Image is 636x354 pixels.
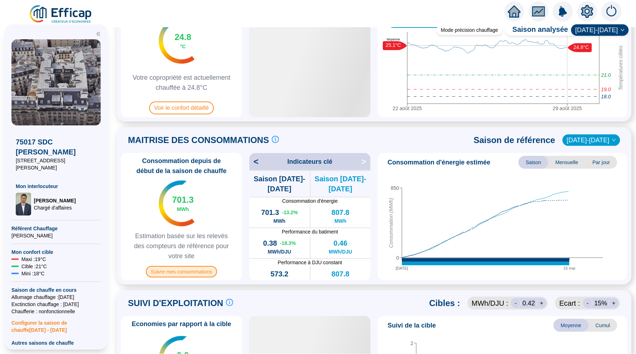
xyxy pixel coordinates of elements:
span: SUIVI D'EXPLOITATION [128,298,223,309]
span: MWh /DJU : [472,298,508,308]
div: - [583,298,593,308]
img: efficap energie logo [29,4,93,24]
span: Voir le confort détaillé [149,102,214,114]
span: Saison [519,156,548,169]
span: Economies par rapport à la cible [127,319,235,329]
span: Cibles : [429,298,460,309]
span: Chaufferie : non fonctionnelle [11,308,101,315]
span: MWh/DJU [329,248,352,255]
span: MWh [177,206,189,213]
span: < [249,156,259,167]
span: Saison analysée [505,24,568,36]
img: alerts [602,1,622,21]
span: Votre copropriété est actuellement chauffée à 24.8°C [124,73,239,93]
span: MWh [334,217,346,225]
span: Ecart : [559,298,580,308]
tspan: Consommation (MWh) [388,198,394,248]
span: Performance du batiment [249,228,371,235]
tspan: 19.0 [601,87,611,92]
span: Indicateurs clé [287,157,332,167]
div: - [511,298,521,308]
span: > [361,156,371,167]
span: 701.3 [261,207,279,217]
span: Suivre mes consommations [146,266,217,277]
span: Saison de chauffe en cours [11,286,101,294]
span: down [621,28,625,32]
text: 24.8°C [574,44,589,50]
span: Cible : 21 °C [21,263,47,270]
span: 24.8 [175,31,191,43]
span: Saison de référence [474,134,556,146]
span: setting [581,5,594,18]
span: MWh/DJU [268,248,291,255]
span: -18.3 % [280,240,296,247]
text: Moyenne [387,37,400,41]
tspan: 18.0 [601,94,611,99]
span: 0.46 [333,238,347,248]
span: [PERSON_NAME] [11,232,101,239]
span: 573.2 [270,269,288,279]
span: info-circle [272,136,279,143]
img: indicateur températures [159,18,195,64]
span: Consommation d'énergie estimée [388,157,490,167]
img: Chargé d'affaires [16,193,31,216]
span: 2023-2024 [567,135,616,146]
span: Autres saisons de chauffe [11,339,101,346]
span: double-left [96,31,101,36]
tspan: [DATE] [396,266,408,270]
span: -13.2 % [282,209,298,216]
tspan: 850 [391,185,400,191]
div: + [609,298,619,308]
img: alerts [553,1,573,21]
span: MAITRISE DES CONSOMMATIONS [128,134,269,146]
span: home [508,5,521,18]
tspan: 2 [411,340,414,346]
span: MWh [274,279,285,286]
span: Mensuelle [548,156,586,169]
span: 807.8 [332,207,349,217]
span: 807.8 [332,269,349,279]
span: Allumage chauffage : [DATE] [11,294,101,301]
tspan: Températures cibles [618,45,624,90]
div: + [537,298,547,308]
span: [PERSON_NAME] [34,197,76,204]
span: [STREET_ADDRESS][PERSON_NAME] [16,157,97,171]
img: indicateur températures [159,181,195,226]
span: Estimation basée sur les relevés des compteurs de référence pour votre site [124,231,239,261]
span: MWh [274,217,285,225]
span: Chargé d'affaires [34,204,76,211]
span: Performance à DJU constant [249,259,371,266]
tspan: 29 août 2025 [553,105,582,111]
tspan: 22 août 2025 [393,105,422,111]
span: info-circle [226,299,233,306]
span: Mon interlocuteur [16,183,97,190]
span: Consommation depuis de début de la saison de chauffe [124,156,239,176]
span: down [612,138,616,142]
span: Saison [DATE]-[DATE] [310,174,371,194]
span: 701.3 [172,194,194,206]
tspan: 21.0 [601,72,611,78]
span: Configurer la saison de chauffe [DATE] - [DATE] [11,315,101,334]
span: Référent Chauffage [11,225,101,232]
div: Mode précision chauffage [437,25,503,35]
span: 2025-2026 [576,25,625,35]
span: Consommation d'énergie [249,197,371,205]
span: 15 % [595,298,607,308]
tspan: 15 mai [564,266,576,270]
span: Mon confort cible [11,249,101,256]
span: 75017 SDC [PERSON_NAME] [16,137,97,157]
span: Exctinction chauffage : [DATE] [11,301,101,308]
span: Saison [DATE]-[DATE] [249,174,310,194]
span: Cumul [589,319,617,332]
span: Moyenne [554,319,589,332]
text: 25.1°C [386,42,401,48]
span: MWh [334,279,346,286]
span: Maxi : 19 °C [21,256,46,263]
span: 0.42 [523,298,535,308]
span: 0.38 [263,238,277,248]
span: Mini : 18 °C [21,270,45,277]
span: fund [532,5,545,18]
span: Suivi de la cible [388,320,436,330]
span: Par jour [586,156,617,169]
tspan: 0 [396,255,399,261]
